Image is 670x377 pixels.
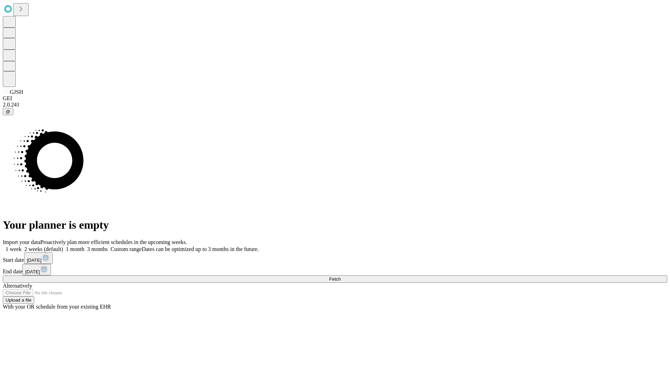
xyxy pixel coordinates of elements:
button: @ [3,108,13,115]
div: Start date [3,252,667,264]
button: [DATE] [22,264,51,275]
div: 2.0.241 [3,102,667,108]
span: Import your data [3,239,40,245]
button: Fetch [3,275,667,283]
span: Proactively plan more efficient schedules in the upcoming weeks. [40,239,187,245]
span: [DATE] [27,258,42,263]
span: 1 week [6,246,22,252]
span: Dates can be optimized up to 3 months in the future. [142,246,259,252]
span: 3 months [87,246,108,252]
span: 2 weeks (default) [24,246,63,252]
button: Upload a file [3,296,34,304]
span: Alternatively [3,283,32,289]
div: End date [3,264,667,275]
div: GEI [3,95,667,102]
span: @ [6,109,10,114]
button: [DATE] [24,252,53,264]
span: GJSH [10,89,23,95]
span: 1 month [66,246,84,252]
h1: Your planner is empty [3,219,667,231]
span: Fetch [329,276,341,282]
span: With your OR schedule from your existing EHR [3,304,111,310]
span: Custom range [111,246,142,252]
span: [DATE] [25,269,40,274]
